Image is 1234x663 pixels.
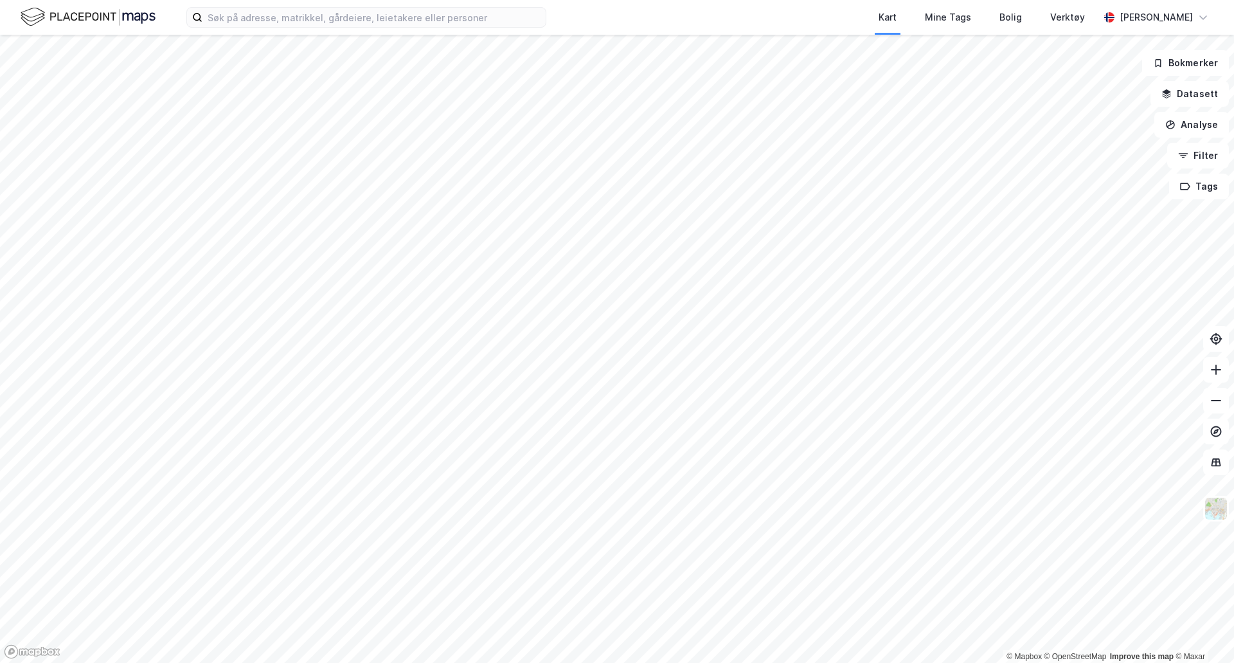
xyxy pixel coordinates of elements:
[1204,496,1228,521] img: Z
[1167,143,1229,168] button: Filter
[21,6,156,28] img: logo.f888ab2527a4732fd821a326f86c7f29.svg
[1050,10,1085,25] div: Verktøy
[1142,50,1229,76] button: Bokmerker
[1110,652,1174,661] a: Improve this map
[1120,10,1193,25] div: [PERSON_NAME]
[1154,112,1229,138] button: Analyse
[202,8,546,27] input: Søk på adresse, matrikkel, gårdeiere, leietakere eller personer
[1169,174,1229,199] button: Tags
[925,10,971,25] div: Mine Tags
[4,644,60,659] a: Mapbox homepage
[1006,652,1042,661] a: Mapbox
[1170,601,1234,663] div: Kontrollprogram for chat
[879,10,897,25] div: Kart
[1044,652,1107,661] a: OpenStreetMap
[1170,601,1234,663] iframe: Chat Widget
[1150,81,1229,107] button: Datasett
[999,10,1022,25] div: Bolig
